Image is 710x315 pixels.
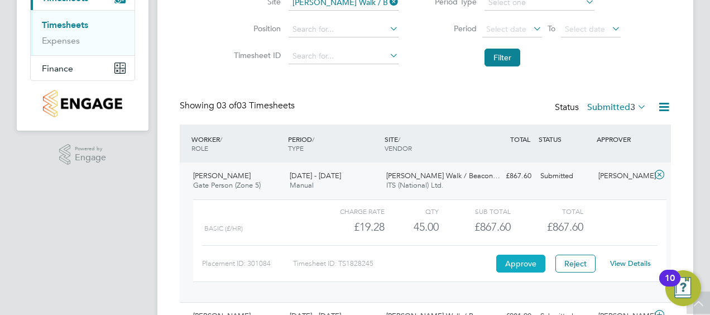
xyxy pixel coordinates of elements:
span: ROLE [191,144,208,152]
div: Timesheets [31,10,135,55]
div: QTY [385,204,439,218]
span: Gate Person (Zone 5) [193,180,261,190]
button: Finance [31,56,135,80]
span: TYPE [288,144,304,152]
div: £19.28 [313,218,385,236]
div: 45.00 [385,218,439,236]
input: Search for... [289,49,399,64]
span: Engage [75,153,106,163]
span: £867.60 [547,220,583,233]
img: countryside-properties-logo-retina.png [43,90,122,117]
label: Period [426,23,477,34]
div: PERIOD [285,129,382,158]
div: [PERSON_NAME] [594,167,652,185]
a: Expenses [42,35,80,46]
span: ITS (National) Ltd. [386,180,444,190]
div: Sub Total [439,204,511,218]
label: Position [231,23,281,34]
div: £867.60 [478,167,536,185]
div: STATUS [536,129,594,149]
span: [DATE] - [DATE] [290,171,341,180]
div: Placement ID: 301084 [202,255,293,273]
span: / [398,135,400,144]
div: Showing [180,100,297,112]
div: Timesheet ID: TS1828245 [293,255,493,273]
span: [PERSON_NAME] Walk / Beacon… [386,171,500,180]
span: / [312,135,314,144]
span: Manual [290,180,314,190]
div: WORKER [189,129,285,158]
div: Submitted [536,167,594,185]
span: / [220,135,222,144]
span: To [544,21,559,36]
span: 03 Timesheets [217,100,295,111]
span: TOTAL [510,135,530,144]
a: Go to home page [30,90,135,117]
div: £867.60 [439,218,511,236]
span: Powered by [75,144,106,154]
div: Total [511,204,583,218]
button: Filter [484,49,520,66]
span: Basic (£/HR) [204,225,243,232]
span: Select date [565,24,605,34]
span: 3 [630,102,635,113]
button: Open Resource Center, 10 new notifications [665,270,701,306]
span: Finance [42,63,73,74]
a: Timesheets [42,20,88,30]
input: Search for... [289,22,399,37]
label: Timesheet ID [231,50,281,60]
div: 10 [665,278,675,293]
label: Submitted [587,102,646,113]
div: Status [555,100,649,116]
div: APPROVER [594,129,652,149]
a: Powered byEngage [59,144,107,165]
div: SITE [382,129,478,158]
a: View Details [610,259,651,268]
span: [PERSON_NAME] [193,171,251,180]
div: Charge rate [313,204,385,218]
button: Reject [555,255,596,273]
span: VENDOR [385,144,412,152]
button: Approve [496,255,545,273]
span: Select date [486,24,526,34]
span: 03 of [217,100,237,111]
